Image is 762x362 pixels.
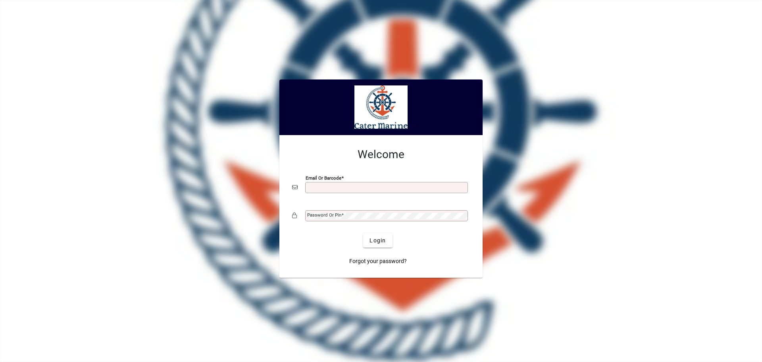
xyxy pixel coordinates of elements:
[292,148,470,161] h2: Welcome
[363,233,392,248] button: Login
[307,212,341,218] mat-label: Password or Pin
[346,254,410,268] a: Forgot your password?
[349,257,407,265] span: Forgot your password?
[369,236,386,245] span: Login
[306,175,341,181] mat-label: Email or Barcode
